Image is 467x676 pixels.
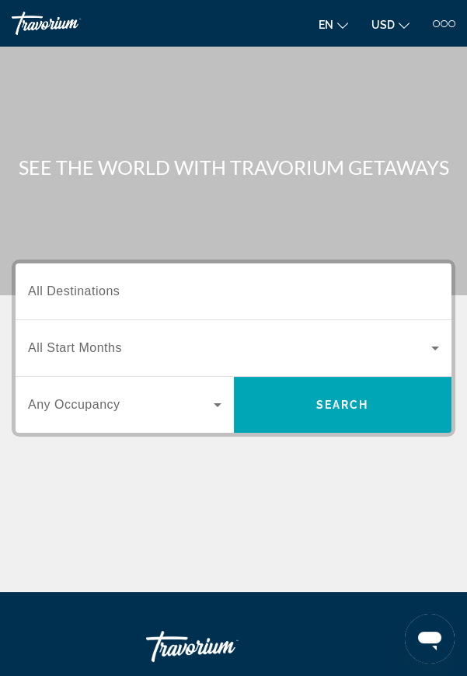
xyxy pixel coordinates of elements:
span: USD [371,19,395,31]
a: Travorium [12,12,128,35]
span: en [319,19,333,31]
input: Select destination [28,283,439,301]
span: All Destinations [28,284,120,298]
div: Search widget [16,263,451,433]
button: Search [234,377,452,433]
button: Change language [319,13,348,36]
span: Search [316,399,369,411]
h1: SEE THE WORLD WITH TRAVORIUM GETAWAYS [12,155,455,179]
span: All Start Months [28,341,122,354]
button: Change currency [371,13,409,36]
iframe: Button to launch messaging window [405,614,455,664]
a: Go Home [146,623,301,670]
span: Any Occupancy [28,398,120,411]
